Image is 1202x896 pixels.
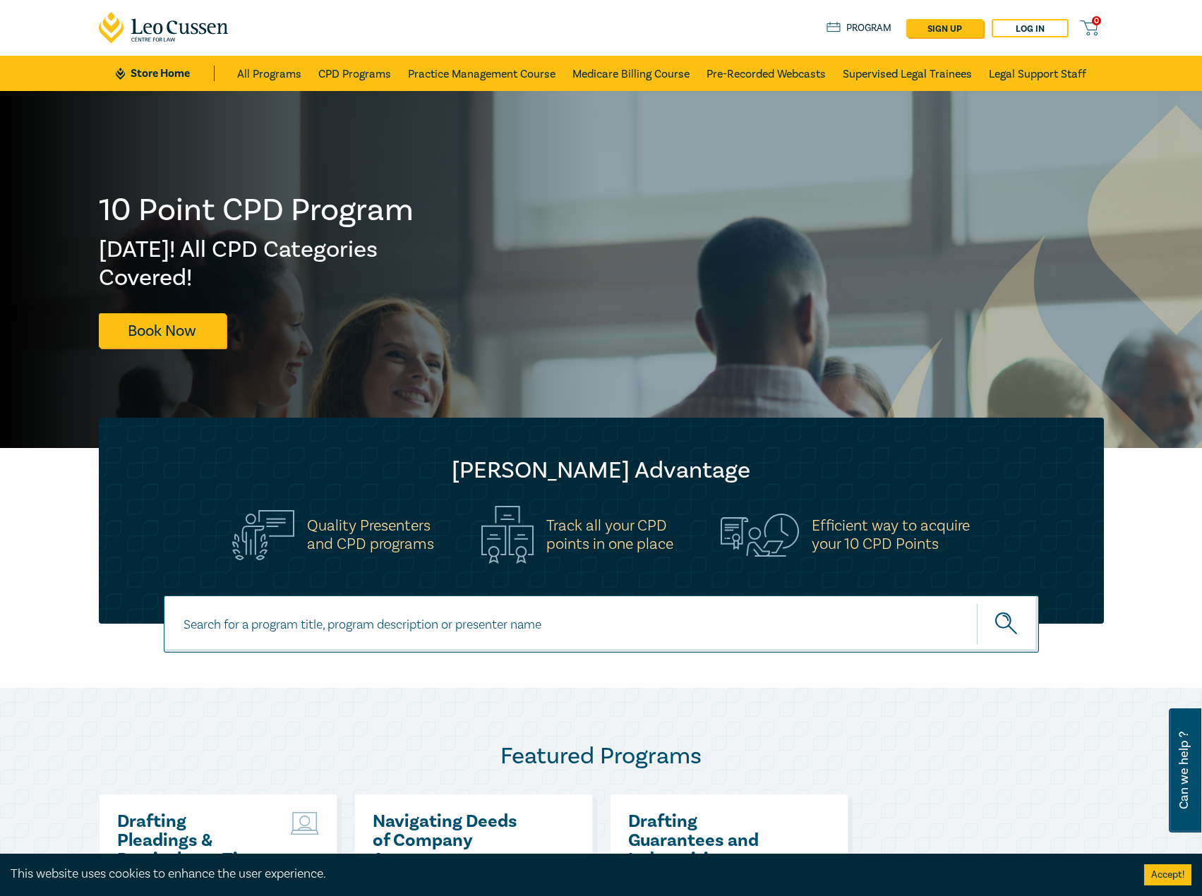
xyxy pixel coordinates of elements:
[307,516,434,553] h5: Quality Presenters and CPD programs
[11,865,1123,883] div: This website uses cookies to enhance the user experience.
[906,19,983,37] a: sign up
[1144,864,1191,885] button: Accept cookies
[127,456,1076,485] h2: [PERSON_NAME] Advantage
[116,66,214,81] a: Store Home
[99,742,1104,770] h2: Featured Programs
[812,516,970,553] h5: Efficient way to acquire your 10 CPD Points
[992,19,1069,37] a: Log in
[481,506,534,564] img: Track all your CPD<br>points in one place
[232,510,294,560] img: Quality Presenters<br>and CPD programs
[318,56,391,91] a: CPD Programs
[408,56,555,91] a: Practice Management Course
[291,812,319,835] img: Live Stream
[628,812,780,869] a: Drafting Guarantees and Indemnities
[546,516,673,553] h5: Track all your CPD points in one place
[373,812,524,869] a: Navigating Deeds of Company Arrangement – Strategy and Structure
[989,56,1086,91] a: Legal Support Staff
[99,236,415,292] h2: [DATE]! All CPD Categories Covered!
[707,56,826,91] a: Pre-Recorded Webcasts
[721,514,799,556] img: Efficient way to acquire<br>your 10 CPD Points
[827,20,892,36] a: Program
[1092,16,1101,25] span: 0
[572,56,690,91] a: Medicare Billing Course
[237,56,301,91] a: All Programs
[1177,717,1191,824] span: Can we help ?
[99,313,226,348] a: Book Now
[843,56,972,91] a: Supervised Legal Trainees
[99,192,415,229] h1: 10 Point CPD Program
[164,595,1039,653] input: Search for a program title, program description or presenter name
[117,812,269,869] a: Drafting Pleadings & Particulars – Tips & Traps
